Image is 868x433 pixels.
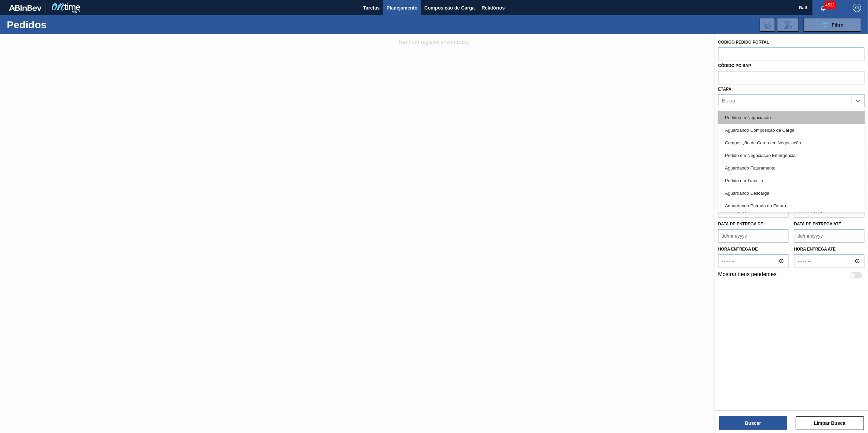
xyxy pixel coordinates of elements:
[9,5,42,11] img: TNhmsLtSVTkK8tSr43FrP2fwEKptu5GPRR3wAAAABJRU5ErkJggg==
[718,63,751,68] label: Códido PO SAP
[718,174,865,187] div: Pedido em Trânsito
[718,229,789,243] input: dd/mm/yyyy
[718,222,763,226] label: Data de Entrega de
[718,271,777,279] label: Mostrar itens pendentes
[853,4,861,12] img: Logout
[760,18,775,32] div: Importar Negociações dos Pedidos
[386,4,417,12] span: Planejamento
[794,244,865,254] label: Hora entrega até
[794,222,841,226] label: Data de Entrega até
[718,40,769,45] label: Código Pedido Portal
[718,162,865,174] div: Aguardando Faturamento
[718,87,731,92] label: Etapa
[718,187,865,199] div: Aguardando Descarga
[718,149,865,162] div: Pedido em Negociação Emergencial
[722,98,735,104] div: Etapa
[777,18,799,32] div: Solicitação de Revisão de Pedidos
[718,110,736,114] label: Destino
[718,111,865,124] div: Pedido em Negociação
[7,21,113,29] h1: Pedidos
[824,1,836,9] span: 4532
[812,3,834,13] button: Notificações
[794,229,865,243] input: dd/mm/yyyy
[718,244,789,254] label: Hora entrega de
[718,199,865,212] div: Aguardando Entrada da Fatura
[718,124,865,137] div: Aguardando Composição de Carga
[424,4,475,12] span: Composição de Carga
[363,4,380,12] span: Tarefas
[803,18,861,32] button: Filtro
[718,137,865,149] div: Composição de Carga em Negociação
[832,22,844,28] span: Filtro
[482,4,505,12] span: Relatórios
